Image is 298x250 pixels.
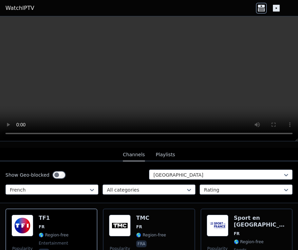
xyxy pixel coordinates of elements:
span: 🌎 Region-free [39,232,69,238]
p: fra [136,240,147,247]
span: 🌎 Region-free [136,232,166,238]
a: WatchIPTV [5,4,34,12]
button: Channels [123,148,145,161]
img: TMC [109,215,131,236]
span: FR [39,224,44,230]
span: entertainment [39,240,68,246]
h6: TF1 [39,215,69,221]
label: Show Geo-blocked [5,172,50,178]
h6: Sport en [GEOGRAPHIC_DATA] [234,215,286,228]
button: Playlists [156,148,175,161]
span: FR [234,231,240,236]
span: 🌎 Region-free [234,239,264,245]
span: FR [136,224,142,230]
h6: TMC [136,215,166,221]
img: TF1 [12,215,33,236]
img: Sport en France [207,215,228,236]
